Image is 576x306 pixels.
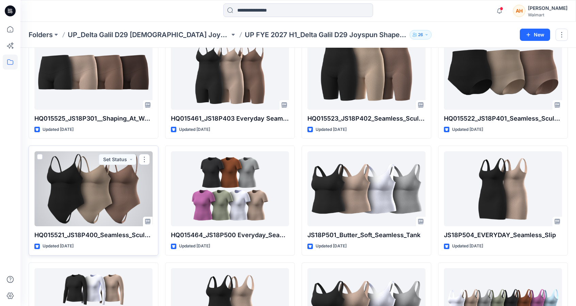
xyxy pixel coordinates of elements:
[418,31,423,39] p: 26
[307,35,426,110] a: HQ015523_JS18P402_Seamless_Sculpt_HW_Thigh_Shaper
[410,30,432,40] button: 26
[444,35,562,110] a: HQ015522_JS18P401_Seamless_Sculpt_HW_Brief
[307,114,426,123] p: HQ015523_JS18P402_Seamless_Sculpt_HW_Thigh_Shaper
[245,30,407,40] p: UP FYE 2027 H1_Delta Galil D29 Joyspun Shapewear
[452,126,483,133] p: Updated [DATE]
[444,230,562,240] p: JS18P504_EVERYDAY_Seamless_Slip
[171,230,289,240] p: HQ015464_JS18P500 Everyday_Seamless_Tee
[34,230,153,240] p: HQ015521_JS18P400_Seamless_Sculpt_Bodysuit
[34,35,153,110] a: HQ015525_JS18P301__Shaping_At_Waist_Boyshort
[444,151,562,226] a: JS18P504_EVERYDAY_Seamless_Slip
[171,114,289,123] p: HQ015461_JS18P403 Everyday Seamless Romper2
[316,243,347,250] p: Updated [DATE]
[444,114,562,123] p: HQ015522_JS18P401_Seamless_Sculpt_HW_Brief
[452,243,483,250] p: Updated [DATE]
[520,29,550,41] button: New
[316,126,347,133] p: Updated [DATE]
[29,30,53,40] a: Folders
[68,30,230,40] a: UP_Delta Galil D29 [DEMOGRAPHIC_DATA] Joyspun Intimates
[307,151,426,226] a: JS18P501_Butter_Soft_Seamless_Tank
[528,4,567,12] div: [PERSON_NAME]
[179,243,210,250] p: Updated [DATE]
[34,151,153,226] a: HQ015521_JS18P400_Seamless_Sculpt_Bodysuit
[34,114,153,123] p: HQ015525_JS18P301__Shaping_At_Waist_Boyshort
[307,230,426,240] p: JS18P501_Butter_Soft_Seamless_Tank
[179,126,210,133] p: Updated [DATE]
[528,12,567,17] div: Walmart
[43,126,74,133] p: Updated [DATE]
[513,5,525,17] div: AH
[43,243,74,250] p: Updated [DATE]
[171,35,289,110] a: HQ015461_JS18P403 Everyday Seamless Romper2
[171,151,289,226] a: HQ015464_JS18P500 Everyday_Seamless_Tee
